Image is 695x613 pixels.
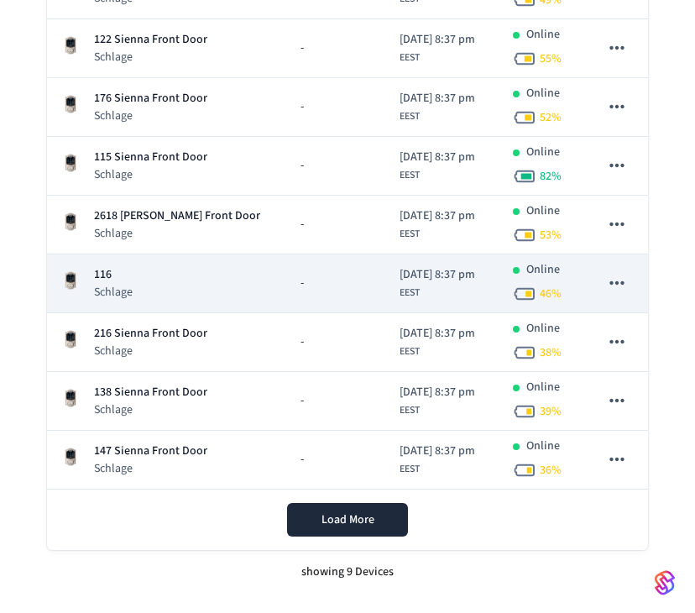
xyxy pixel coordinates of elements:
[60,153,81,173] img: Schlage Sense Smart Deadbolt with Camelot Trim, Front
[60,447,81,467] img: Schlage Sense Smart Deadbolt with Camelot Trim, Front
[94,325,207,343] p: 216 Sienna Front Door
[526,26,560,44] p: Online
[94,107,207,124] p: Schlage
[94,49,207,65] p: Schlage
[400,90,475,124] div: Europe/Bucharest
[94,149,207,166] p: 115 Sienna Front Door
[94,31,207,49] p: 122 Sienna Front Door
[94,166,207,183] p: Schlage
[400,384,475,401] span: [DATE] 8:37 pm
[60,94,81,114] img: Schlage Sense Smart Deadbolt with Camelot Trim, Front
[321,511,374,528] span: Load More
[300,157,304,175] span: -
[400,149,475,183] div: Europe/Bucharest
[400,266,475,284] span: [DATE] 8:37 pm
[526,144,560,161] p: Online
[94,284,133,301] p: Schlage
[526,437,560,455] p: Online
[400,443,475,460] span: [DATE] 8:37 pm
[300,275,304,292] span: -
[400,325,475,343] span: [DATE] 8:37 pm
[526,261,560,279] p: Online
[400,266,475,301] div: Europe/Bucharest
[400,325,475,359] div: Europe/Bucharest
[94,343,207,359] p: Schlage
[400,149,475,166] span: [DATE] 8:37 pm
[94,460,207,477] p: Schlage
[94,266,133,284] p: 116
[540,168,562,185] span: 82 %
[287,503,408,537] button: Load More
[94,401,207,418] p: Schlage
[94,90,207,107] p: 176 Sienna Front Door
[526,379,560,396] p: Online
[60,212,81,232] img: Schlage Sense Smart Deadbolt with Camelot Trim, Front
[400,50,420,65] span: EEST
[540,286,562,302] span: 46 %
[526,320,560,338] p: Online
[94,207,260,225] p: 2618 [PERSON_NAME] Front Door
[400,90,475,107] span: [DATE] 8:37 pm
[540,403,562,420] span: 39 %
[540,109,562,126] span: 52 %
[300,451,304,469] span: -
[400,109,420,124] span: EEST
[540,344,562,361] span: 38 %
[60,388,81,408] img: Schlage Sense Smart Deadbolt with Camelot Trim, Front
[300,392,304,410] span: -
[526,85,560,102] p: Online
[47,550,648,595] div: showing 9 Devices
[400,207,475,225] span: [DATE] 8:37 pm
[400,403,420,418] span: EEST
[400,168,420,183] span: EEST
[400,31,475,49] span: [DATE] 8:37 pm
[655,569,675,596] img: SeamLogoGradient.69752ec5.svg
[400,344,420,359] span: EEST
[400,227,420,242] span: EEST
[400,462,420,477] span: EEST
[400,384,475,418] div: Europe/Bucharest
[300,216,304,233] span: -
[526,202,560,220] p: Online
[60,329,81,349] img: Schlage Sense Smart Deadbolt with Camelot Trim, Front
[94,384,207,401] p: 138 Sienna Front Door
[94,225,260,242] p: Schlage
[94,443,207,460] p: 147 Sienna Front Door
[400,207,475,242] div: Europe/Bucharest
[400,31,475,65] div: Europe/Bucharest
[300,333,304,351] span: -
[400,286,420,301] span: EEST
[300,39,304,57] span: -
[60,270,81,291] img: Schlage Sense Smart Deadbolt with Camelot Trim, Front
[540,227,562,244] span: 53 %
[540,462,562,479] span: 36 %
[60,35,81,55] img: Schlage Sense Smart Deadbolt with Camelot Trim, Front
[400,443,475,477] div: Europe/Bucharest
[300,98,304,116] span: -
[540,50,562,67] span: 55 %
